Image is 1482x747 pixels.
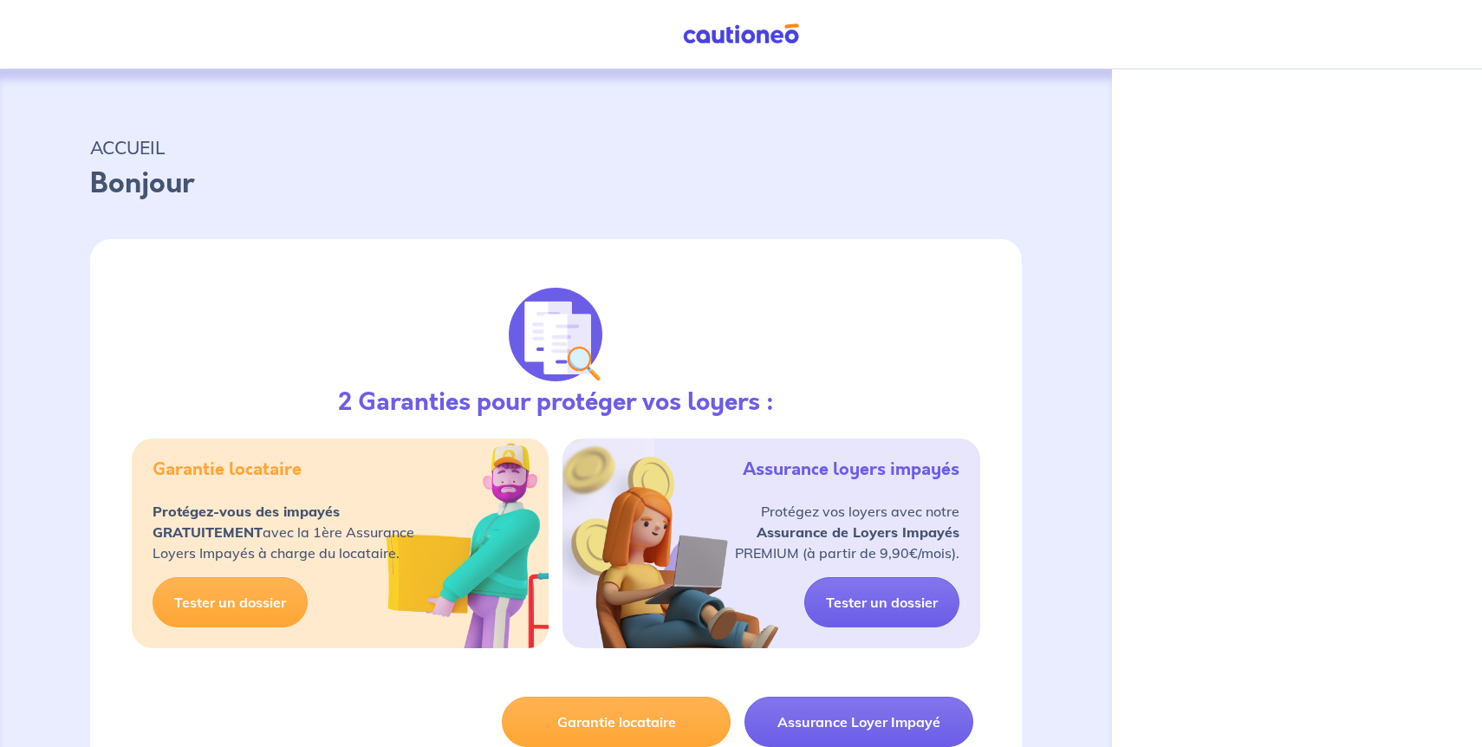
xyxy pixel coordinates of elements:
[735,501,959,563] p: Protégez vos loyers avec notre PREMIUM (à partir de 9,90€/mois).
[757,523,959,541] strong: Assurance de Loyers Impayés
[153,503,340,541] strong: Protégez-vous des impayés GRATUITEMENT
[153,501,414,563] p: avec la 1ère Assurance Loyers Impayés à charge du locataire.
[153,459,302,480] h5: Garantie locataire
[804,577,959,627] a: Tester un dossier
[502,697,731,747] button: Garantie locataire
[90,163,1022,205] p: Bonjour
[743,459,959,480] h5: Assurance loyers impayés
[153,577,308,627] a: Tester un dossier
[509,288,602,381] img: justif-loupe
[744,697,973,747] button: Assurance Loyer Impayé
[90,132,1022,163] p: ACCUEIL
[338,388,774,418] h3: 2 Garanties pour protéger vos loyers :
[676,23,806,45] img: Cautioneo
